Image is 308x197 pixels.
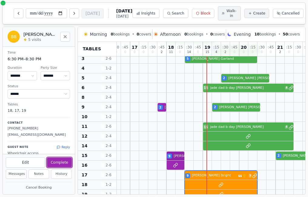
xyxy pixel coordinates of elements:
[259,45,265,49] span: : 30
[187,173,189,178] span: 9
[8,56,70,62] dd: 6:30 PM – 8:30 PM
[83,46,101,52] span: Tables
[14,8,23,18] button: Previous day
[254,32,276,37] span: bookings
[168,45,174,49] span: 18
[297,51,299,54] span: 0
[101,173,116,178] span: 2 - 6
[116,8,132,14] span: [DATE]
[279,51,281,54] span: 2
[201,11,210,16] span: Block
[283,32,288,36] span: 50
[204,45,210,49] span: 19
[169,154,171,159] span: 9
[137,32,151,37] span: covers
[243,51,245,54] span: 0
[137,32,139,36] span: 0
[210,85,284,91] span: jade dad b day [PERSON_NAME]
[161,51,162,54] span: 2
[132,45,137,49] span: 17
[101,163,116,168] span: 2 - 6
[82,153,87,159] span: 15
[278,32,280,37] span: •
[206,51,209,54] span: 15
[82,85,85,91] span: 6
[159,45,165,49] span: : 45
[238,174,242,178] svg: Customer message
[215,51,217,54] span: 4
[179,51,181,54] span: 0
[101,134,116,139] span: 2 - 4
[57,145,70,149] button: Reply
[141,11,156,16] span: Insights
[8,121,70,125] p: Contact
[270,51,272,54] span: 0
[219,105,276,110] span: [PERSON_NAME] [PERSON_NAME]
[82,56,85,62] span: 3
[8,84,70,89] dt: Status
[69,8,79,18] button: Next day
[6,157,45,168] button: Edit
[214,105,216,110] span: 2
[288,51,290,54] span: 0
[195,45,201,49] span: : 45
[253,11,265,16] span: Create
[6,184,72,192] button: Cancel Booking
[172,11,184,16] span: Search
[228,76,285,81] span: [PERSON_NAME] [PERSON_NAME]
[223,45,228,49] span: : 30
[28,37,41,42] span: 5 visits
[101,124,116,129] span: 2 - 6
[82,114,87,120] span: 10
[252,51,253,54] span: 0
[82,143,87,149] span: 14
[101,105,116,110] span: 2 - 4
[82,162,87,169] span: 16
[241,45,246,49] span: 20
[132,32,134,37] span: •
[233,51,235,54] span: 0
[268,45,274,49] span: : 45
[8,31,20,43] div: BB
[8,145,28,149] p: Guest Note
[204,86,208,90] span: 15
[204,125,208,129] span: 15
[249,174,252,178] span: 3
[8,65,37,71] dt: Duration
[141,45,146,49] span: : 15
[218,6,241,20] button: Walk-in
[187,57,189,61] span: 5
[132,9,159,18] button: Insights
[197,51,199,54] span: 0
[285,125,288,129] span: 4
[226,8,237,18] span: Walk-in
[101,95,116,100] span: 2 - 4
[82,172,87,178] span: 17
[150,45,156,49] span: : 30
[278,154,280,158] span: 2
[224,51,226,54] span: 2
[250,45,256,49] span: : 15
[8,102,70,107] dt: Tables
[282,11,300,16] span: Cancelled
[184,32,187,36] span: 0
[186,45,192,49] span: : 30
[286,45,292,49] span: : 15
[142,51,144,54] span: 0
[223,76,225,81] span: 2
[234,31,251,37] span: Evening
[101,66,116,71] span: 1 - 2
[82,75,85,81] span: 5
[82,8,104,18] button: [DATE]
[273,9,303,18] button: Cancelled
[163,9,188,18] button: Search
[192,9,214,18] button: Block
[28,169,49,179] button: Notes
[206,32,208,37] span: •
[101,182,116,187] span: 1 - 2
[160,31,181,37] span: Afternoon
[124,51,126,54] span: 0
[283,32,300,37] span: covers
[82,133,87,139] span: 12
[210,125,284,130] span: jade dad b day [PERSON_NAME]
